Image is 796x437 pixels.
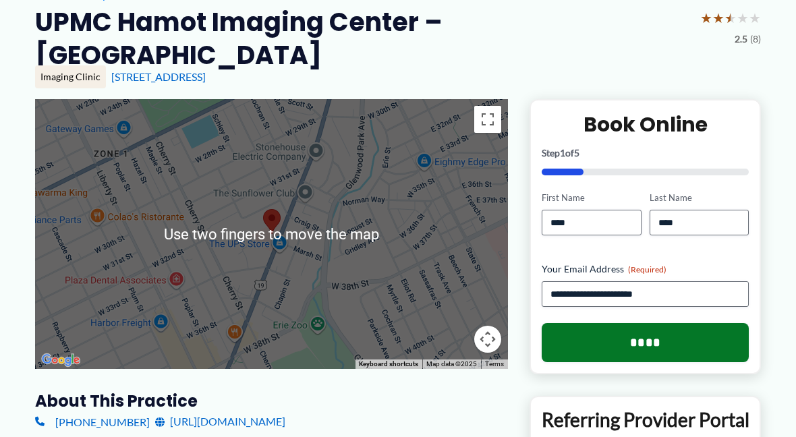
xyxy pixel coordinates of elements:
[35,412,150,432] a: [PHONE_NUMBER]
[737,6,749,31] span: ★
[474,107,501,134] button: Toggle fullscreen view
[155,412,285,432] a: [URL][DOMAIN_NAME]
[35,6,689,73] h2: UPMC Hamot Imaging Center – [GEOGRAPHIC_DATA]
[111,71,206,84] a: [STREET_ADDRESS]
[750,31,761,49] span: (8)
[542,192,641,205] label: First Name
[35,391,508,412] h3: About this practice
[426,361,477,368] span: Map data ©2025
[474,326,501,353] button: Map camera controls
[650,192,749,205] label: Last Name
[542,149,749,158] p: Step of
[749,6,761,31] span: ★
[485,361,504,368] a: Terms (opens in new tab)
[542,112,749,138] h2: Book Online
[700,6,712,31] span: ★
[560,148,565,159] span: 1
[724,6,737,31] span: ★
[735,31,747,49] span: 2.5
[35,66,106,89] div: Imaging Clinic
[574,148,579,159] span: 5
[628,265,666,275] span: (Required)
[542,263,749,276] label: Your Email Address
[359,360,418,370] button: Keyboard shortcuts
[38,352,83,370] img: Google
[712,6,724,31] span: ★
[38,352,83,370] a: Open this area in Google Maps (opens a new window)
[541,408,749,432] p: Referring Provider Portal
